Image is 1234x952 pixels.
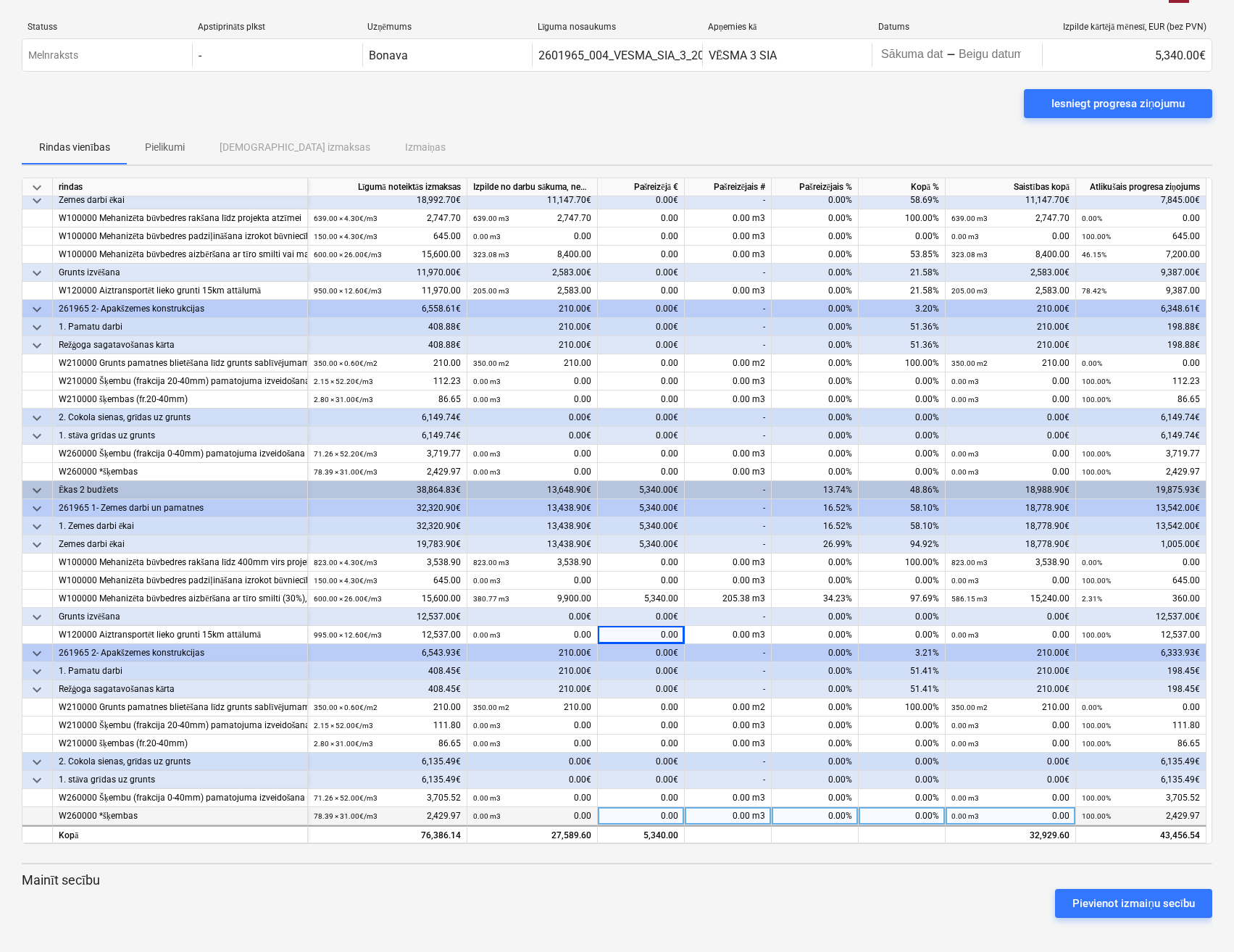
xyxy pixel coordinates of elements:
div: 0.00€ [467,427,598,445]
small: 205.00 m3 [473,287,509,295]
div: 18,778.90€ [946,499,1076,517]
div: 58.10% [859,517,946,535]
small: 639.00 m3 [951,214,988,222]
small: 100.00% [1082,233,1111,241]
span: keyboard_arrow_down [28,319,46,336]
div: 0.00 [598,554,685,572]
div: 0.00 [598,463,685,481]
div: 210.00€ [467,300,598,318]
div: 0.00% [772,680,859,698]
div: 0.00% [772,608,859,626]
div: 18,778.90€ [946,535,1076,554]
input: Beigu datums [956,45,1024,65]
div: 13,648.90€ [467,481,598,499]
div: 0.00 [598,717,685,735]
div: - [685,499,772,517]
div: 6,333.93€ [1076,644,1206,662]
div: 3.21% [859,644,946,662]
div: 100.00% [859,698,946,717]
div: 0.00 [598,354,685,372]
div: 0.00€ [598,427,685,445]
div: Saistības kopā [946,178,1076,196]
div: 0.00€ [946,608,1076,626]
div: Datums [878,22,1037,32]
div: 0.00% [772,372,859,391]
span: keyboard_arrow_down [28,409,46,427]
div: 198.88€ [1076,336,1206,354]
div: 2,747.70 [951,209,1070,227]
button: Pievienot izmaiņu secību [1055,889,1212,918]
div: 0.00 m3 [685,246,772,264]
div: - [685,771,772,789]
div: 53.85% [859,246,946,264]
input: Sākuma datums [878,45,946,65]
div: - [685,191,772,209]
button: Iesniegt progresa ziņojumu [1024,89,1212,118]
div: 0.00€ [598,608,685,626]
div: 0.00% [859,409,946,427]
div: - [199,49,201,62]
div: 0.00% [859,372,946,391]
span: keyboard_arrow_down [28,500,46,517]
div: 0.00% [772,191,859,209]
div: 5,340.00€ [1042,43,1212,67]
span: keyboard_arrow_down [28,482,46,499]
small: 150.00 × 4.30€ / m3 [314,233,378,241]
div: 6,135.49€ [1076,771,1206,789]
div: - [685,336,772,354]
div: 0.00% [859,771,946,789]
div: 5,340.00€ [598,535,685,554]
div: - [685,318,772,336]
div: 0.00% [772,445,859,463]
div: 0.00 m2 [685,698,772,717]
div: 0.00 m3 [685,626,772,644]
div: 0.00% [772,427,859,445]
div: 0.00% [859,753,946,771]
div: - [685,535,772,554]
div: 6,543.93€ [308,644,467,662]
span: keyboard_arrow_down [28,645,46,662]
div: 210.00€ [467,318,598,336]
small: 0.00 m3 [951,233,979,241]
div: 51.41% [859,680,946,698]
div: 0.00% [772,227,859,246]
div: 0.00% [772,735,859,753]
div: 408.45€ [308,680,467,698]
div: 21.58% [859,264,946,282]
div: 0.00 [1082,209,1200,227]
small: 0.00 m3 [473,233,501,241]
div: 0.00 m3 [685,372,772,391]
div: 0.00% [859,391,946,409]
div: 0.00 [598,572,685,590]
div: 12,537.00€ [308,608,467,626]
div: 0.00 [473,227,591,246]
div: Pievienot izmaiņu secību [1072,894,1195,913]
div: - [685,644,772,662]
div: 15,600.00 [314,246,461,264]
div: 12,537.00€ [1076,608,1206,626]
div: 6,149.74€ [308,427,467,445]
div: 0.00% [859,572,946,590]
div: 0.00€ [467,753,598,771]
div: 0.00 m3 [685,717,772,735]
div: 0.00 m3 [685,807,772,825]
div: - [685,264,772,282]
div: Iesniegt progresa ziņojumu [1051,94,1185,113]
div: 0.00€ [598,300,685,318]
div: Pašreizējais % [772,178,859,196]
div: 8,400.00 [473,246,591,264]
div: 6,135.49€ [308,753,467,771]
div: 0.00% [772,354,859,372]
div: 51.36% [859,336,946,354]
div: 32,929.60 [946,825,1076,843]
small: 639.00 m3 [473,214,509,222]
div: 13,542.00€ [1076,499,1206,517]
div: rindas [53,178,308,196]
div: 0.00% [859,227,946,246]
div: 7,200.00 [1082,246,1200,264]
div: 6,149.74€ [1076,427,1206,445]
div: 0.00 [598,372,685,391]
div: 0.00 m3 [685,572,772,590]
span: keyboard_arrow_down [28,518,46,535]
div: - [685,753,772,771]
